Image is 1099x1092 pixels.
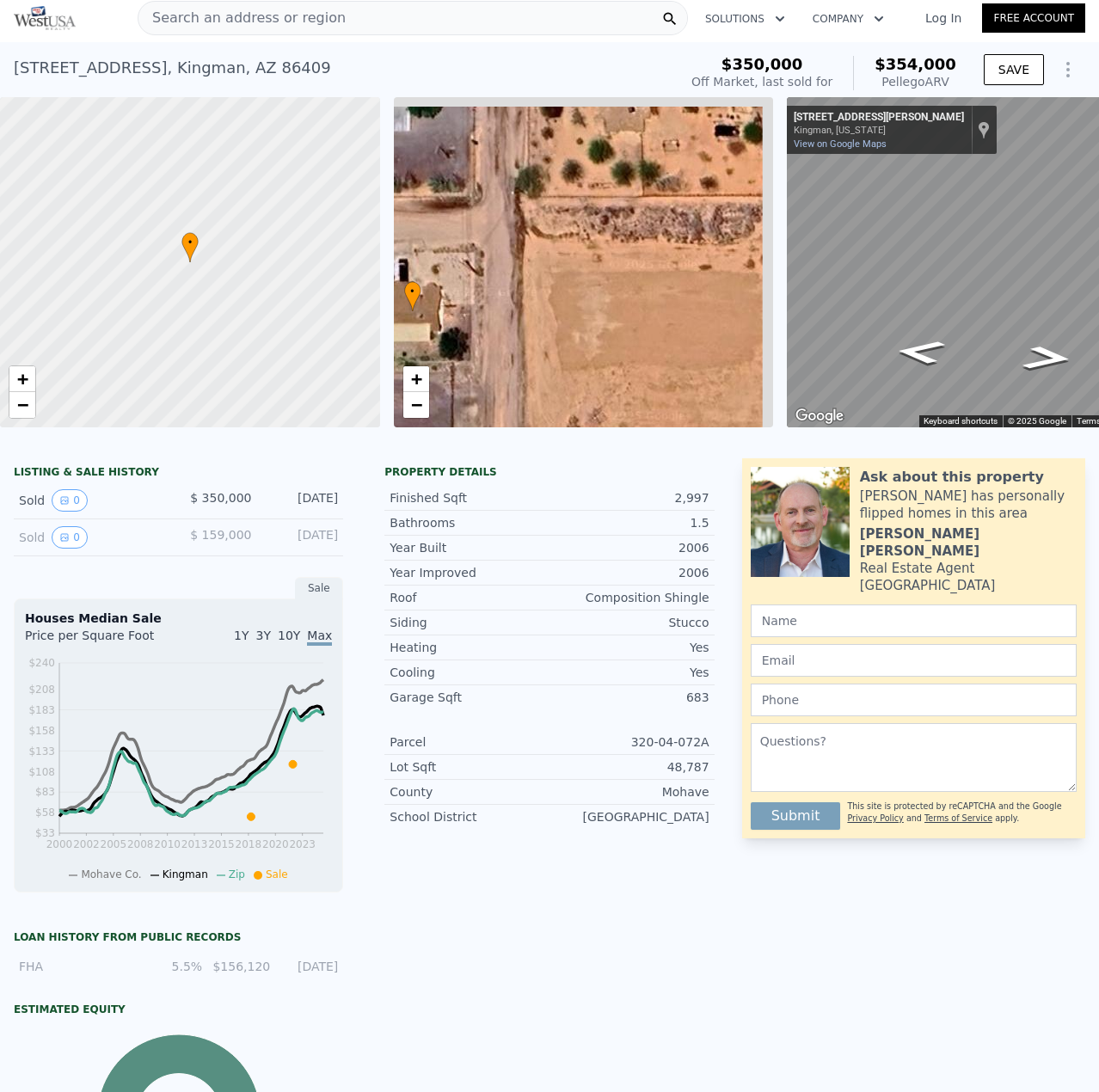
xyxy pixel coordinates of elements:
path: Go South, N Benton St [874,334,966,370]
div: [GEOGRAPHIC_DATA] [860,577,996,594]
span: © 2025 Google [1008,416,1066,426]
tspan: 2023 [289,838,316,850]
div: This site is protected by reCAPTCHA and the Google and apply. [847,795,1077,830]
a: Log In [905,9,982,27]
img: Pellego [14,6,76,30]
div: Mohave [549,783,709,801]
tspan: 2013 [181,838,208,850]
div: Property details [384,465,714,479]
span: + [410,368,421,390]
span: Sale [266,868,288,880]
div: Siding [390,614,549,631]
div: Kingman, [US_STATE] [794,125,964,136]
img: Google [791,405,848,427]
span: $354,000 [875,55,956,73]
input: Email [751,644,1077,677]
div: Houses Median Sale [25,610,332,627]
tspan: $58 [35,807,55,819]
span: • [403,284,421,299]
div: Garage Sqft [390,689,549,706]
div: Finished Sqft [390,489,549,506]
tspan: $108 [28,766,55,778]
div: 2006 [549,539,709,556]
tspan: 2008 [127,838,154,850]
tspan: $183 [28,704,55,716]
div: Parcel [390,733,549,751]
span: Zip [229,868,245,880]
a: Zoom out [9,392,35,418]
span: Search an address or region [138,8,346,28]
div: Pellego ARV [875,73,956,90]
div: Price per Square Foot [25,627,179,654]
tspan: 2000 [46,838,73,850]
button: Keyboard shortcuts [924,415,998,427]
span: 3Y [256,629,271,642]
a: Show location on map [978,120,990,139]
tspan: $133 [28,745,55,758]
tspan: 2015 [208,838,235,850]
span: • [181,235,199,250]
a: Open this area in Google Maps (opens a new window) [791,405,848,427]
span: Kingman [163,868,208,880]
button: SAVE [984,54,1044,85]
span: 1Y [234,629,249,642]
button: View historical data [52,489,88,512]
tspan: $240 [28,657,55,669]
div: Loan history from public records [14,930,343,944]
div: [DATE] [280,958,338,975]
tspan: $208 [28,684,55,696]
tspan: $158 [28,725,55,737]
div: 5.5% [144,958,202,975]
div: 48,787 [549,758,709,776]
path: Go North, N Benton St [1002,340,1094,376]
button: Company [799,3,898,34]
div: [PERSON_NAME] [PERSON_NAME] [860,525,1077,560]
a: Terms of Service [924,813,992,823]
button: Submit [751,802,841,830]
div: Estimated Equity [14,1003,343,1016]
div: LISTING & SALE HISTORY [14,465,343,482]
div: Lot Sqft [390,758,549,776]
tspan: 2005 [101,838,127,850]
a: Free Account [982,3,1085,33]
div: [DATE] [265,526,338,549]
div: [STREET_ADDRESS] , Kingman , AZ 86409 [14,56,331,80]
tspan: $33 [35,827,55,839]
div: Sold [19,489,165,512]
span: 10Y [278,629,300,642]
div: [PERSON_NAME] has personally flipped homes in this area [860,488,1077,522]
div: FHA [19,958,134,975]
div: Roof [390,589,549,606]
div: • [403,281,421,311]
div: Ask about this property [860,467,1044,488]
div: 2,997 [549,489,709,506]
span: $ 159,000 [190,528,251,542]
div: Yes [549,664,709,681]
span: − [410,394,421,415]
div: 320-04-072A [549,733,709,751]
tspan: 2002 [73,838,100,850]
span: + [17,368,28,390]
a: Zoom in [9,366,35,392]
div: • [181,232,199,262]
tspan: 2018 [236,838,262,850]
div: Composition Shingle [549,589,709,606]
button: View historical data [52,526,88,549]
span: − [17,394,28,415]
input: Name [751,604,1077,637]
div: 1.5 [549,514,709,531]
div: Sale [295,577,343,599]
div: Stucco [549,614,709,631]
tspan: 2020 [262,838,289,850]
tspan: $83 [35,786,55,798]
button: Show Options [1051,52,1085,87]
div: [GEOGRAPHIC_DATA] [549,808,709,825]
tspan: 2010 [154,838,181,850]
a: View on Google Maps [794,138,887,150]
span: $350,000 [721,55,803,73]
button: Solutions [691,3,799,34]
div: Real Estate Agent [860,560,975,577]
a: Zoom in [403,366,429,392]
a: Zoom out [403,392,429,418]
div: Bathrooms [390,514,549,531]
